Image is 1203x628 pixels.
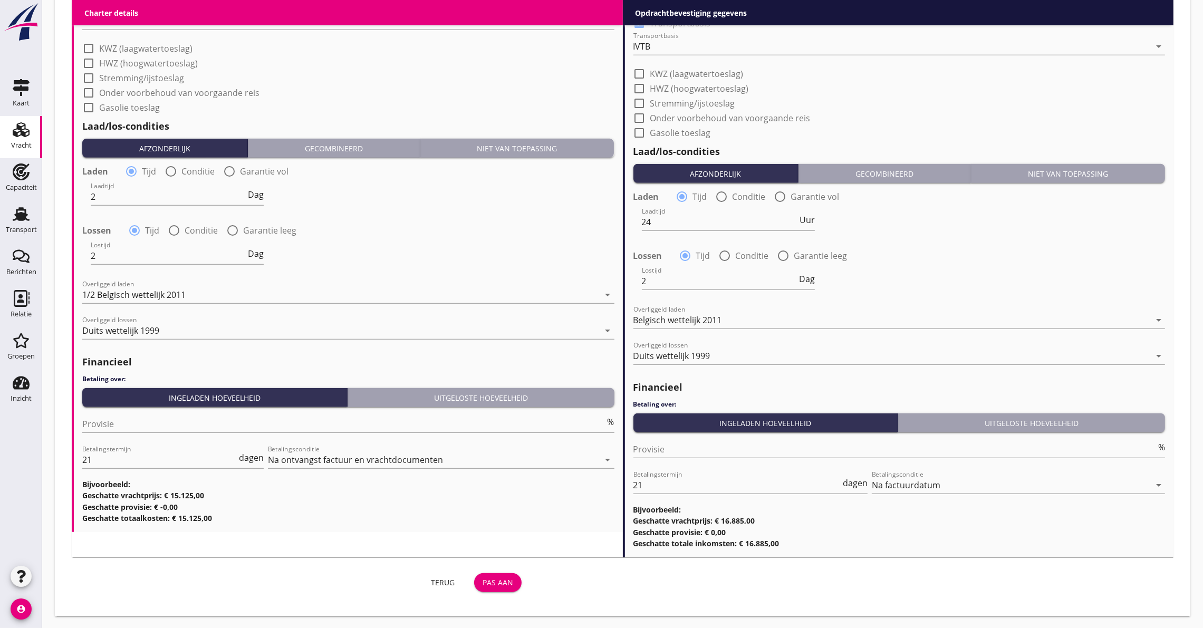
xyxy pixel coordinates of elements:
div: Na factuurdatum [872,480,940,490]
label: KWZ (laagwatertoeslag) [650,69,744,79]
label: Transportbasis [650,18,711,28]
h3: Geschatte vrachtprijs: € 16.885,00 [633,515,1166,526]
label: Tijd [693,191,707,202]
div: Terug [428,577,457,588]
span: Dag [248,249,264,258]
strong: Lossen [82,225,111,236]
i: account_circle [11,598,32,620]
div: Ingeladen hoeveelheid [86,392,343,403]
button: Gecombineerd [248,139,420,158]
div: Kaart [13,100,30,107]
i: arrow_drop_down [1152,40,1165,53]
button: Uitgeloste hoeveelheid [898,413,1165,432]
strong: Laden [633,191,659,202]
h4: Betaling over: [82,374,614,384]
label: Garantie vol [240,166,288,177]
label: Gasolie toeslag [650,128,711,138]
h2: Financieel [82,355,614,369]
div: Na ontvangst factuur en vrachtdocumenten [268,455,443,465]
div: CMNI m.u.v. Art 25, lid 2. [82,16,178,26]
div: Gecombineerd [803,168,966,179]
input: Provisie [633,441,1157,458]
input: Laadtijd [642,214,797,230]
div: Inzicht [11,395,32,402]
h2: Financieel [633,380,1166,394]
button: Ingeladen hoeveelheid [633,413,899,432]
h3: Geschatte provisie: € 0,00 [633,527,1166,538]
div: Vracht [11,142,32,149]
div: Berichten [6,268,36,275]
label: Garantie leeg [794,250,848,261]
h3: Geschatte vrachtprijs: € 15.125,00 [82,490,614,501]
div: Niet van toepassing [975,168,1161,179]
span: Dag [248,190,264,199]
div: Afzonderlijk [86,143,243,154]
input: Betalingstermijn [633,477,841,494]
input: Betalingstermijn [82,451,237,468]
div: % [605,418,614,426]
div: Afzonderlijk [638,168,794,179]
div: % [1156,443,1165,451]
div: Transport [6,226,37,233]
button: Ingeladen hoeveelheid [82,388,348,407]
i: arrow_drop_down [1152,479,1165,491]
label: Verzekering schip vereist [650,3,749,14]
div: Groepen [7,353,35,360]
button: Uitgeloste hoeveelheid [348,388,614,407]
div: IVTB [633,42,651,51]
label: HWZ (hoogwatertoeslag) [99,58,198,69]
div: Ingeladen hoeveelheid [638,418,894,429]
h3: Geschatte provisie: € -0,00 [82,501,614,513]
label: Conditie [181,166,215,177]
i: arrow_drop_down [602,453,614,466]
h4: Betaling over: [633,400,1166,409]
strong: Laden [82,166,108,177]
h2: Laad/los-condities [82,119,614,133]
label: Onder voorbehoud van voorgaande reis [650,113,811,123]
input: Provisie [82,416,605,432]
button: Gecombineerd [798,164,971,183]
label: Garantie vol [791,191,840,202]
i: arrow_drop_down [602,15,614,27]
div: Niet van toepassing [425,143,610,154]
i: arrow_drop_down [1152,350,1165,362]
input: Lostijd [91,247,246,264]
button: Terug [419,573,466,592]
h3: Bijvoorbeeld: [633,504,1166,515]
input: Laadtijd [91,188,246,205]
button: Afzonderlijk [82,139,248,158]
div: Capaciteit [6,184,37,191]
label: Tijd [696,250,710,261]
label: Onder voorbehoud van voorgaande reis [99,88,259,98]
div: Duits wettelijk 1999 [82,326,159,335]
div: Uitgeloste hoeveelheid [902,418,1161,429]
div: Gecombineerd [252,143,416,154]
div: Belgisch wettelijk 2011 [633,315,722,325]
button: Afzonderlijk [633,164,799,183]
span: Uur [800,216,815,224]
label: Conditie [185,225,218,236]
span: Dag [799,275,815,283]
i: arrow_drop_down [602,288,614,301]
div: dagen [237,453,264,462]
label: Gasolie toeslag [99,102,160,113]
div: Relatie [11,311,32,317]
button: Niet van toepassing [420,139,614,158]
label: Tijd [142,166,156,177]
strong: Lossen [633,250,662,261]
h3: Geschatte totale inkomsten: € 16.885,00 [633,538,1166,549]
h3: Geschatte totaalkosten: € 15.125,00 [82,513,614,524]
img: logo-small.a267ee39.svg [2,3,40,42]
label: Garantie leeg [243,225,296,236]
label: Conditie [733,191,766,202]
button: Niet van toepassing [971,164,1165,183]
input: Lostijd [642,273,797,289]
div: dagen [841,479,868,487]
label: Stremming/ijstoeslag [650,98,735,109]
label: HWZ (hoogwatertoeslag) [650,83,749,94]
label: Stremming/ijstoeslag [99,73,184,83]
button: Pas aan [474,573,522,592]
div: Uitgeloste hoeveelheid [352,392,610,403]
label: KWZ (laagwatertoeslag) [99,43,193,54]
i: arrow_drop_down [1152,314,1165,326]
